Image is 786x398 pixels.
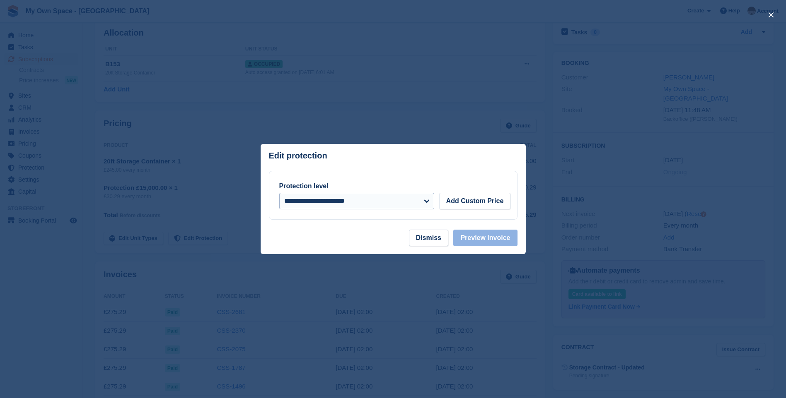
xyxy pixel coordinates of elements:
button: Add Custom Price [439,193,511,209]
button: close [764,8,778,22]
label: Protection level [279,182,329,189]
button: Dismiss [409,230,448,246]
button: Preview Invoice [453,230,517,246]
p: Edit protection [269,151,327,161]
